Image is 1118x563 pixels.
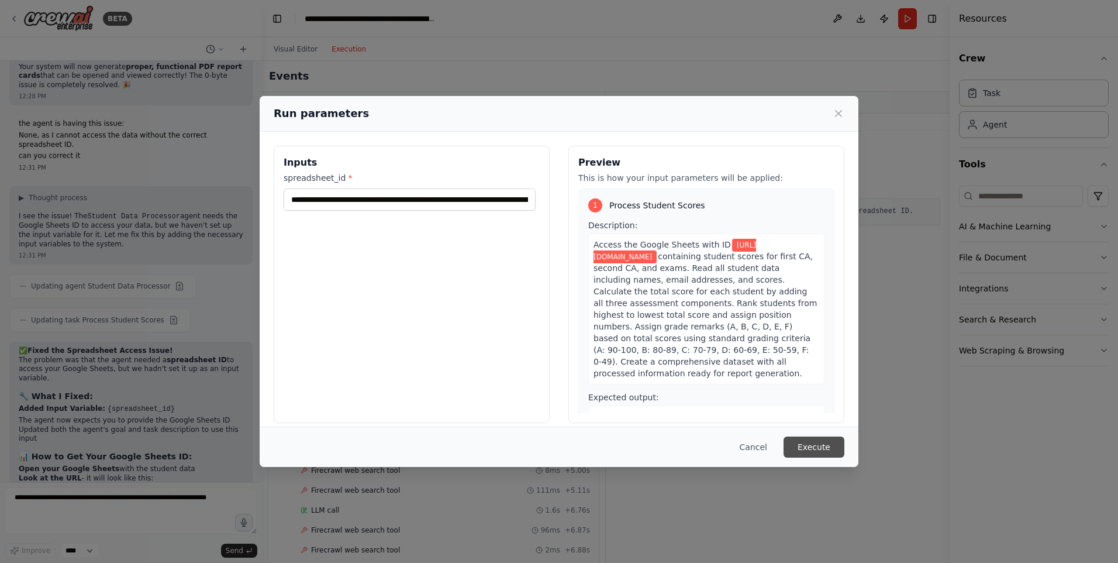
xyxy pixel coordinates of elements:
[274,105,369,122] h2: Run parameters
[588,221,637,230] span: Description:
[730,437,777,458] button: Cancel
[593,252,817,378] span: containing student scores for first CA, second CA, and exams. Read all student data including nam...
[578,156,834,170] h3: Preview
[284,156,540,170] h3: Inputs
[784,437,844,458] button: Execute
[284,172,540,184] label: spreadsheet_id
[588,393,659,402] span: Expected output:
[588,198,602,212] div: 1
[593,240,731,249] span: Access the Google Sheets with ID
[609,200,705,211] span: Process Student Scores
[578,172,834,184] p: This is how your input parameters will be applied:
[593,412,815,468] span: A structured dataset containing all students with their names, individual scores (first CA, secon...
[593,239,756,263] span: Variable: spreadsheet_id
